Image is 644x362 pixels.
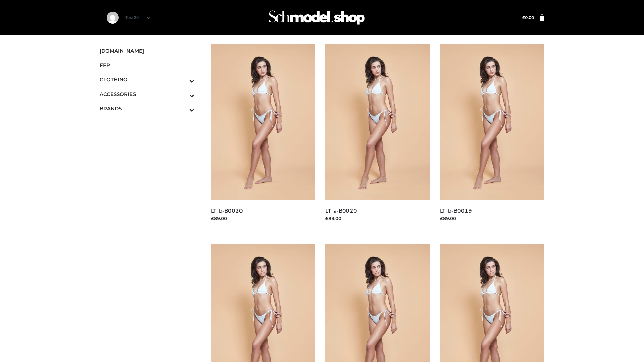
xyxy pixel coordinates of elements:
a: Test20 [125,15,151,20]
a: £0.00 [522,15,534,20]
span: ACCESSORIES [100,90,194,98]
bdi: 0.00 [522,15,534,20]
a: LT_b-B0019 [440,207,472,214]
button: Toggle Submenu [171,101,194,116]
span: BRANDS [100,105,194,112]
a: FFP [100,58,194,72]
a: Read more [440,223,465,228]
a: LT_a-B0020 [325,207,357,214]
div: £89.00 [440,215,545,222]
a: Read more [211,223,236,228]
div: £89.00 [325,215,430,222]
button: Toggle Submenu [171,72,194,87]
img: Schmodel Admin 964 [266,4,367,31]
a: Read more [325,223,350,228]
span: £ [522,15,525,20]
span: [DOMAIN_NAME] [100,47,194,55]
span: CLOTHING [100,76,194,83]
a: LT_b-B0020 [211,207,243,214]
button: Toggle Submenu [171,87,194,101]
a: [DOMAIN_NAME] [100,44,194,58]
a: ACCESSORIESToggle Submenu [100,87,194,101]
span: FFP [100,61,194,69]
a: CLOTHINGToggle Submenu [100,72,194,87]
div: £89.00 [211,215,316,222]
a: BRANDSToggle Submenu [100,101,194,116]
